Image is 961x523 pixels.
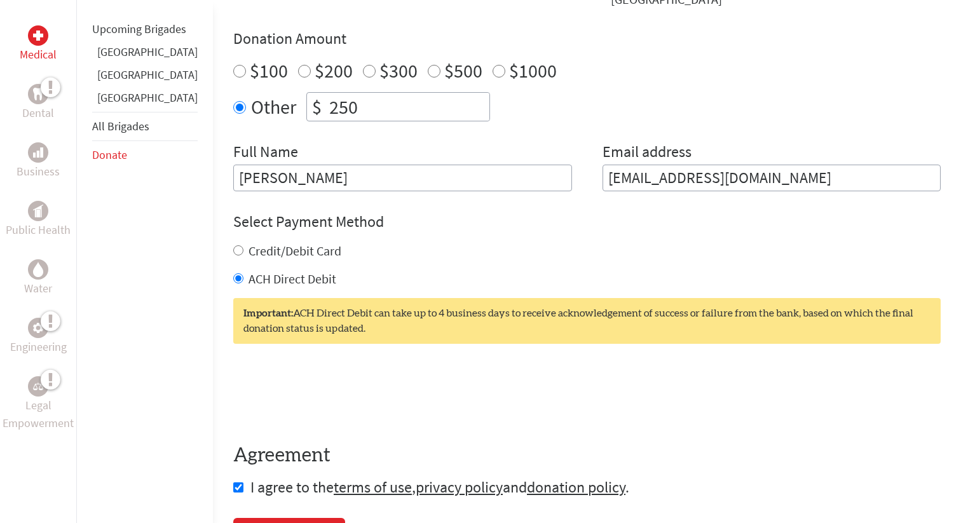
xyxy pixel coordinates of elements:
[233,444,941,467] h4: Agreement
[509,58,557,83] label: $1000
[17,163,60,180] p: Business
[33,262,43,276] img: Water
[249,243,341,259] label: Credit/Debit Card
[28,201,48,221] div: Public Health
[28,259,48,280] div: Water
[17,142,60,180] a: BusinessBusiness
[97,90,198,105] a: [GEOGRAPHIC_DATA]
[250,477,629,497] span: I agree to the , and .
[28,25,48,46] div: Medical
[233,142,298,165] label: Full Name
[251,92,296,121] label: Other
[92,112,198,141] li: All Brigades
[33,323,43,333] img: Engineering
[10,318,67,356] a: EngineeringEngineering
[6,201,71,239] a: Public HealthPublic Health
[249,271,336,287] label: ACH Direct Debit
[33,31,43,41] img: Medical
[603,142,692,165] label: Email address
[233,369,426,419] iframe: reCAPTCHA
[603,165,941,191] input: Your Email
[250,58,288,83] label: $100
[97,67,198,82] a: [GEOGRAPHIC_DATA]
[22,104,54,122] p: Dental
[33,88,43,100] img: Dental
[233,165,572,191] input: Enter Full Name
[243,308,293,318] strong: Important:
[527,477,625,497] a: donation policy
[92,43,198,66] li: Ghana
[315,58,353,83] label: $200
[3,376,74,432] a: Legal EmpowermentLegal Empowerment
[20,46,57,64] p: Medical
[33,383,43,390] img: Legal Empowerment
[3,397,74,432] p: Legal Empowerment
[92,141,198,169] li: Donate
[97,44,198,59] a: [GEOGRAPHIC_DATA]
[92,147,127,162] a: Donate
[233,29,941,49] h4: Donation Amount
[92,66,198,89] li: Guatemala
[28,318,48,338] div: Engineering
[327,93,489,121] input: Enter Amount
[92,119,149,133] a: All Brigades
[334,477,412,497] a: terms of use
[233,212,941,232] h4: Select Payment Method
[24,259,52,297] a: WaterWater
[307,93,327,121] div: $
[20,25,57,64] a: MedicalMedical
[92,22,186,36] a: Upcoming Brigades
[28,376,48,397] div: Legal Empowerment
[24,280,52,297] p: Water
[28,84,48,104] div: Dental
[444,58,482,83] label: $500
[92,89,198,112] li: Panama
[33,205,43,217] img: Public Health
[33,147,43,158] img: Business
[416,477,503,497] a: privacy policy
[28,142,48,163] div: Business
[379,58,418,83] label: $300
[92,15,198,43] li: Upcoming Brigades
[233,298,941,344] div: ACH Direct Debit can take up to 4 business days to receive acknowledgement of success or failure ...
[22,84,54,122] a: DentalDental
[6,221,71,239] p: Public Health
[10,338,67,356] p: Engineering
